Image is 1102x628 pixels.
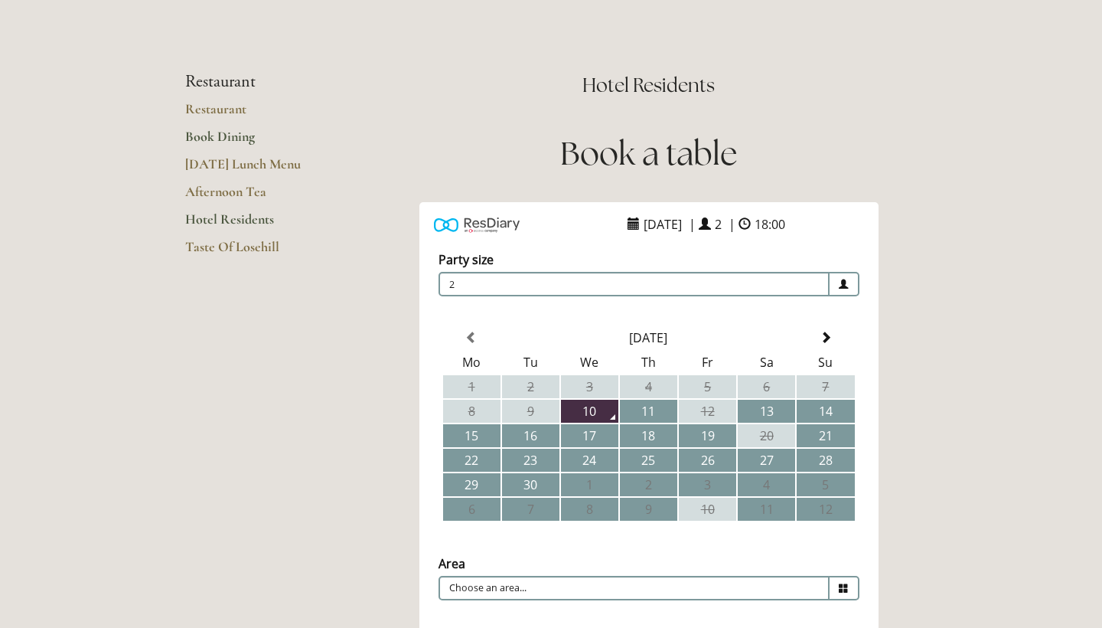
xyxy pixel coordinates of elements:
[620,424,677,447] td: 18
[443,351,500,374] th: Mo
[797,498,854,521] td: 12
[502,424,559,447] td: 16
[185,100,331,128] a: Restaurant
[561,375,618,398] td: 3
[738,473,795,496] td: 4
[679,473,736,496] td: 3
[443,473,500,496] td: 29
[797,424,854,447] td: 21
[620,351,677,374] th: Th
[679,449,736,472] td: 26
[443,498,500,521] td: 6
[561,400,618,423] td: 10
[561,473,618,496] td: 1
[640,212,686,237] span: [DATE]
[689,216,696,233] span: |
[502,326,796,349] th: Select Month
[620,375,677,398] td: 4
[820,332,832,344] span: Next Month
[434,214,520,236] img: Powered by ResDiary
[185,183,331,211] a: Afternoon Tea
[738,449,795,472] td: 27
[380,72,917,99] h2: Hotel Residents
[465,332,478,344] span: Previous Month
[620,400,677,423] td: 11
[439,555,465,572] label: Area
[797,449,854,472] td: 28
[439,251,494,268] label: Party size
[502,400,559,423] td: 9
[738,400,795,423] td: 13
[620,498,677,521] td: 9
[502,498,559,521] td: 7
[729,216,735,233] span: |
[620,449,677,472] td: 25
[797,351,854,374] th: Su
[797,400,854,423] td: 14
[797,473,854,496] td: 5
[502,351,559,374] th: Tu
[185,72,331,92] li: Restaurant
[443,375,500,398] td: 1
[561,351,618,374] th: We
[679,498,736,521] td: 10
[561,449,618,472] td: 24
[185,211,331,238] a: Hotel Residents
[679,375,736,398] td: 5
[738,351,795,374] th: Sa
[679,400,736,423] td: 12
[561,498,618,521] td: 8
[185,155,331,183] a: [DATE] Lunch Menu
[679,424,736,447] td: 19
[502,375,559,398] td: 2
[502,473,559,496] td: 30
[443,449,500,472] td: 22
[502,449,559,472] td: 23
[679,351,736,374] th: Fr
[380,131,917,176] h1: Book a table
[561,424,618,447] td: 17
[738,498,795,521] td: 11
[797,375,854,398] td: 7
[185,128,331,155] a: Book Dining
[738,375,795,398] td: 6
[185,238,331,266] a: Taste Of Losehill
[443,400,500,423] td: 8
[443,424,500,447] td: 15
[751,212,789,237] span: 18:00
[738,424,795,447] td: 20
[620,473,677,496] td: 2
[439,272,830,296] span: 2
[711,212,725,237] span: 2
